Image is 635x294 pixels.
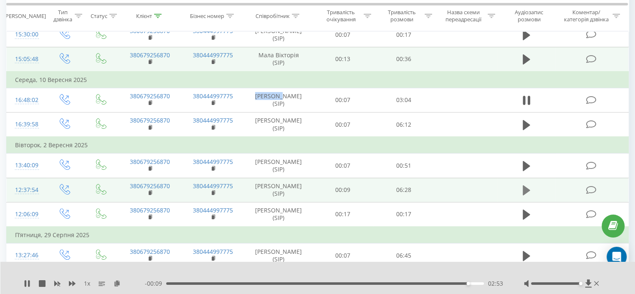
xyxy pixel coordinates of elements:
[256,12,290,19] div: Співробітник
[488,279,503,288] span: 02:53
[15,92,37,108] div: 16:48:02
[130,206,170,214] a: 380679256870
[313,88,373,112] td: 00:07
[193,158,233,166] a: 380444997775
[313,178,373,202] td: 00:09
[136,12,152,19] div: Клієнт
[84,279,90,288] span: 1 x
[313,23,373,47] td: 00:07
[373,243,434,268] td: 06:45
[562,9,610,23] div: Коментар/категорія дзвінка
[320,9,362,23] div: Тривалість очікування
[245,112,313,137] td: [PERSON_NAME] (SIP)
[467,282,470,285] div: Accessibility label
[313,243,373,268] td: 00:07
[245,153,313,178] td: [PERSON_NAME] (SIP)
[245,23,313,47] td: [PERSON_NAME] (SIP)
[373,178,434,202] td: 06:28
[373,23,434,47] td: 00:17
[442,9,486,23] div: Назва схеми переадресації
[313,202,373,227] td: 00:17
[15,157,37,174] div: 13:40:09
[373,47,434,72] td: 00:36
[130,92,170,100] a: 380679256870
[381,9,422,23] div: Тривалість розмови
[579,282,582,285] div: Accessibility label
[313,47,373,72] td: 00:13
[4,12,46,19] div: [PERSON_NAME]
[373,88,434,112] td: 03:04
[607,247,627,267] div: Open Intercom Messenger
[193,116,233,124] a: 380444997775
[130,182,170,190] a: 380679256870
[15,26,37,43] div: 15:30:00
[245,88,313,112] td: [PERSON_NAME] (SIP)
[130,158,170,166] a: 380679256870
[91,12,107,19] div: Статус
[15,247,37,263] div: 13:27:46
[15,182,37,198] div: 12:37:54
[130,248,170,256] a: 380679256870
[313,153,373,178] td: 00:07
[7,137,629,153] td: Вівторок, 2 Вересня 2025
[130,27,170,35] a: 380679256870
[313,112,373,137] td: 00:07
[193,27,233,35] a: 380444997775
[245,202,313,227] td: [PERSON_NAME] (SIP)
[15,116,37,133] div: 16:39:58
[505,9,554,23] div: Аудіозапис розмови
[15,206,37,222] div: 12:06:09
[373,112,434,137] td: 06:12
[15,51,37,67] div: 15:05:48
[130,116,170,124] a: 380679256870
[193,51,233,59] a: 380444997775
[145,279,166,288] span: - 00:09
[193,206,233,214] a: 380444997775
[373,202,434,227] td: 00:17
[193,182,233,190] a: 380444997775
[130,51,170,59] a: 380679256870
[245,47,313,72] td: Мала Вікторія (SIP)
[245,178,313,202] td: [PERSON_NAME] (SIP)
[190,12,224,19] div: Бізнес номер
[7,227,629,243] td: П’ятниця, 29 Серпня 2025
[53,9,72,23] div: Тип дзвінка
[7,72,629,88] td: Середа, 10 Вересня 2025
[373,153,434,178] td: 00:51
[245,243,313,268] td: [PERSON_NAME] (SIP)
[193,92,233,100] a: 380444997775
[193,248,233,256] a: 380444997775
